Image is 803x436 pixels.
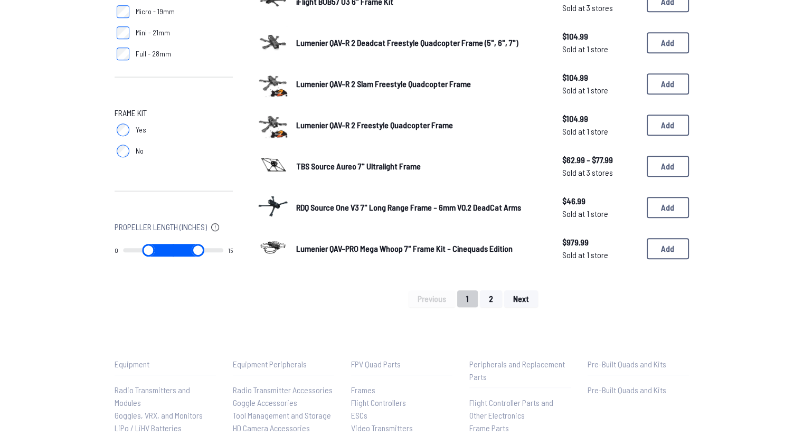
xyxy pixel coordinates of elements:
[258,68,288,100] a: image
[513,295,529,303] span: Next
[562,2,638,14] span: Sold at 3 stores
[233,409,334,422] a: Tool Management and Storage
[115,409,216,422] a: Goggles, VRX, and Monitors
[588,358,689,371] p: Pre-Built Quads and Kits
[562,112,638,125] span: $104.99
[504,290,538,307] button: Next
[647,115,689,136] button: Add
[647,156,689,177] button: Add
[469,422,571,434] a: Frame Parts
[351,384,452,396] a: Frames
[351,423,413,433] span: Video Transmitters
[136,125,146,135] span: Yes
[351,358,452,371] p: FPV Quad Parts
[562,236,638,249] span: $979.99
[469,423,509,433] span: Frame Parts
[296,201,545,214] a: RDQ Source One V3 7" Long Range Frame - 6mm V0.2 DeadCat Arms
[351,397,406,407] span: Flight Controllers
[296,79,471,89] span: Lumenier QAV-R 2 Slam Freestyle Quadcopter Frame
[258,150,288,183] a: image
[258,232,288,262] img: image
[296,202,521,212] span: RDQ Source One V3 7" Long Range Frame - 6mm V0.2 DeadCat Arms
[115,246,118,254] output: 0
[351,410,367,420] span: ESCs
[647,32,689,53] button: Add
[296,37,518,48] span: Lumenier QAV-R 2 Deadcat Freestyle Quadcopter Frame (5", 6", 7")
[233,385,333,395] span: Radio Transmitter Accessories
[562,249,638,261] span: Sold at 1 store
[562,166,638,179] span: Sold at 3 stores
[258,191,288,221] img: image
[258,26,288,59] a: image
[457,290,478,307] button: 1
[117,124,129,136] input: Yes
[296,36,545,49] a: Lumenier QAV-R 2 Deadcat Freestyle Quadcopter Frame (5", 6", 7")
[233,384,334,396] a: Radio Transmitter Accessories
[136,6,175,17] span: Micro - 19mm
[562,154,638,166] span: $62.99 - $77.99
[233,410,331,420] span: Tool Management and Storage
[136,27,170,38] span: Mini - 21mm
[296,242,545,255] a: Lumenier QAV-PRO Mega Whoop 7" Frame Kit - Cinequads Edition
[351,409,452,422] a: ESCs
[115,358,216,371] p: Equipment
[562,207,638,220] span: Sold at 1 store
[117,5,129,18] input: Micro - 19mm
[233,358,334,371] p: Equipment Peripherals
[588,384,689,396] a: Pre-Built Quads and Kits
[115,107,147,119] span: Frame Kit
[233,396,334,409] a: Goggle Accessories
[296,161,421,171] span: TBS Source Aureo 7" Ultralight Frame
[115,384,216,409] a: Radio Transmitters and Modules
[117,26,129,39] input: Mini - 21mm
[258,150,288,179] img: image
[562,71,638,84] span: $104.99
[296,120,453,130] span: Lumenier QAV-R 2 Freestyle Quadcopter Frame
[115,410,203,420] span: Goggles, VRX, and Monitors
[258,109,288,138] img: image
[258,191,288,224] a: image
[562,195,638,207] span: $46.99
[115,422,216,434] a: LiPo / LiHV Batteries
[233,397,297,407] span: Goggle Accessories
[562,125,638,138] span: Sold at 1 store
[647,238,689,259] button: Add
[296,160,545,173] a: TBS Source Aureo 7" Ultralight Frame
[115,221,207,233] span: Propeller Length (Inches)
[117,48,129,60] input: Full - 28mm
[136,49,171,59] span: Full - 28mm
[469,397,553,420] span: Flight Controller Parts and Other Electronics
[115,385,190,407] span: Radio Transmitters and Modules
[258,68,288,97] img: image
[351,422,452,434] a: Video Transmitters
[233,423,310,433] span: HD Camera Accessories
[258,26,288,56] img: image
[258,109,288,141] a: image
[351,385,375,395] span: Frames
[296,119,545,131] a: Lumenier QAV-R 2 Freestyle Quadcopter Frame
[588,385,666,395] span: Pre-Built Quads and Kits
[136,146,144,156] span: No
[351,396,452,409] a: Flight Controllers
[296,243,513,253] span: Lumenier QAV-PRO Mega Whoop 7" Frame Kit - Cinequads Edition
[469,396,571,422] a: Flight Controller Parts and Other Electronics
[258,232,288,265] a: image
[480,290,502,307] button: 2
[647,73,689,94] button: Add
[296,78,545,90] a: Lumenier QAV-R 2 Slam Freestyle Quadcopter Frame
[117,145,129,157] input: No
[228,246,233,254] output: 15
[233,422,334,434] a: HD Camera Accessories
[115,423,182,433] span: LiPo / LiHV Batteries
[562,84,638,97] span: Sold at 1 store
[562,30,638,43] span: $104.99
[562,43,638,55] span: Sold at 1 store
[647,197,689,218] button: Add
[469,358,571,383] p: Peripherals and Replacement Parts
